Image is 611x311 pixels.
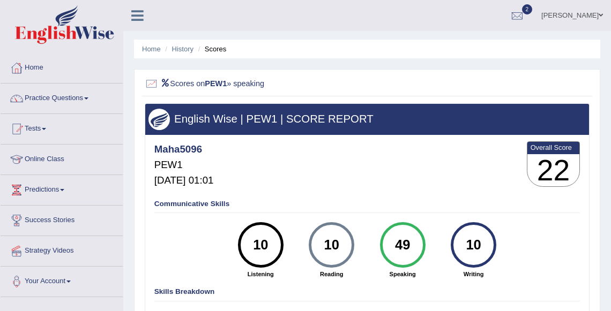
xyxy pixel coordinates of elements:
[205,79,227,87] b: PEW1
[154,200,580,208] h4: Communicative Skills
[371,270,433,278] strong: Speaking
[148,109,170,130] img: wings.png
[1,206,123,232] a: Success Stories
[301,270,362,278] strong: Reading
[154,160,214,171] h5: PEW1
[154,175,214,186] h5: [DATE] 01:01
[1,236,123,263] a: Strategy Videos
[1,114,123,141] a: Tests
[1,175,123,202] a: Predictions
[443,270,504,278] strong: Writing
[1,84,123,110] a: Practice Questions
[457,226,490,264] div: 10
[1,145,123,171] a: Online Class
[154,288,580,296] h4: Skills Breakdown
[1,53,123,80] a: Home
[531,143,577,151] b: Overall Score
[527,154,580,187] h3: 22
[315,226,348,264] div: 10
[145,77,421,91] h2: Scores on » speaking
[196,44,227,54] li: Scores
[142,45,161,53] a: Home
[1,267,123,293] a: Your Account
[148,113,585,125] h3: English Wise | PEW1 | SCORE REPORT
[522,4,533,14] span: 2
[154,144,214,155] h4: Maha5096
[172,45,193,53] a: History
[230,270,292,278] strong: Listening
[386,226,419,264] div: 49
[244,226,277,264] div: 10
